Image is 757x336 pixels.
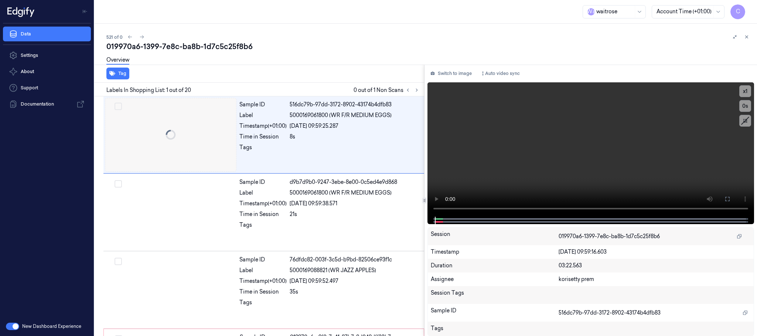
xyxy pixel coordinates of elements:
span: Labels In Shopping List: 1 out of 20 [106,86,191,94]
div: 019970a6-1399-7e8c-ba8b-1d7c5c25f8b6 [106,41,751,52]
div: [DATE] 09:59:52.497 [290,277,420,285]
div: Tags [239,299,287,311]
button: Tag [106,68,129,79]
span: 019970a6-1399-7e8c-ba8b-1d7c5c25f8b6 [559,233,660,240]
button: Select row [115,103,122,110]
div: Sample ID [239,256,287,264]
div: 516dc79b-97dd-3172-8902-43174b4dfb83 [290,101,420,109]
span: 516dc79b-97dd-3172-8902-43174b4dfb83 [559,309,661,317]
div: [DATE] 09:59:16.603 [559,248,751,256]
div: Timestamp [431,248,559,256]
span: 5000169061800 (WR F/R MEDIUM EGGS) [290,189,392,197]
span: 521 of 0 [106,34,123,40]
button: Toggle Navigation [79,6,91,17]
div: [DATE] 09:59:25.287 [290,122,420,130]
div: Tags [239,144,287,155]
a: Documentation [3,97,91,112]
div: Duration [431,262,559,270]
button: Auto video sync [478,68,523,79]
button: Select row [115,180,122,188]
div: Assignee [431,275,559,283]
div: Label [239,267,287,274]
div: korisetty prem [559,275,751,283]
div: [DATE] 09:59:38.571 [290,200,420,208]
div: Timestamp (+01:00) [239,122,287,130]
a: Support [3,80,91,95]
button: About [3,64,91,79]
button: x1 [739,85,751,97]
div: Label [239,189,287,197]
div: Sample ID [239,101,287,109]
a: Data [3,27,91,41]
span: W a [587,8,595,16]
div: Label [239,112,287,119]
span: 5000169061800 (WR F/R MEDIUM EGGS) [290,112,392,119]
div: d9b7d9b0-9247-3ebe-8e00-0c5ed4e9d868 [290,178,420,186]
div: Session Tags [431,289,559,301]
div: Time in Session [239,133,287,141]
div: Time in Session [239,288,287,296]
a: Overview [106,56,129,65]
div: 21s [290,210,420,218]
span: 5000169088821 (WR JAZZ APPLES) [290,267,376,274]
div: 03:22.563 [559,262,751,270]
div: Sample ID [239,178,287,186]
div: Tags [239,221,287,233]
div: 76dfdc82-003f-3c5d-b9bd-82506ce93f1c [290,256,420,264]
button: Select row [115,258,122,265]
a: Settings [3,48,91,63]
div: Sample ID [431,307,559,319]
div: Time in Session [239,210,287,218]
button: C [730,4,745,19]
div: 8s [290,133,420,141]
div: Timestamp (+01:00) [239,200,287,208]
div: Timestamp (+01:00) [239,277,287,285]
div: Session [431,230,559,242]
button: Switch to image [427,68,475,79]
span: 0 out of 1 Non Scans [354,86,421,95]
div: 35s [290,288,420,296]
button: 0s [739,100,751,112]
